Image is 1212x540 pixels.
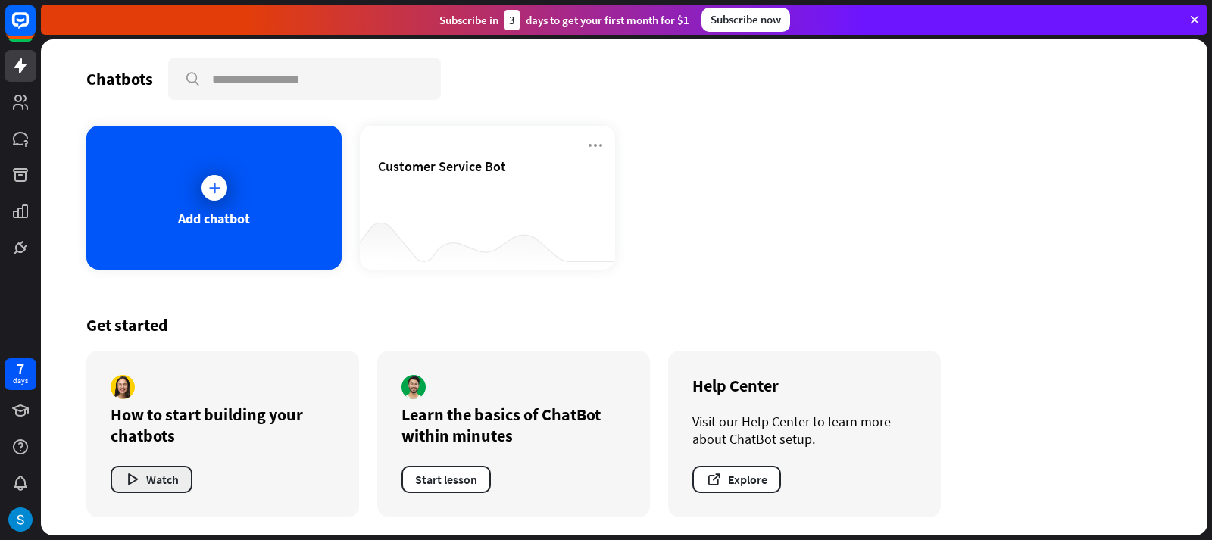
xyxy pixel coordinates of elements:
div: 7 [17,362,24,376]
img: author [401,375,426,399]
button: Open LiveChat chat widget [12,6,58,52]
button: Watch [111,466,192,493]
span: Customer Service Bot [378,158,506,175]
button: Explore [692,466,781,493]
div: Visit our Help Center to learn more about ChatBot setup. [692,413,917,448]
button: Start lesson [401,466,491,493]
div: Subscribe in days to get your first month for $1 [439,10,689,30]
a: 7 days [5,358,36,390]
div: days [13,376,28,386]
div: Learn the basics of ChatBot within minutes [401,404,626,446]
div: Chatbots [86,68,153,89]
div: Subscribe now [701,8,790,32]
img: author [111,375,135,399]
div: How to start building your chatbots [111,404,335,446]
div: Help Center [692,375,917,396]
div: 3 [504,10,520,30]
div: Get started [86,314,1162,336]
div: Add chatbot [178,210,250,227]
